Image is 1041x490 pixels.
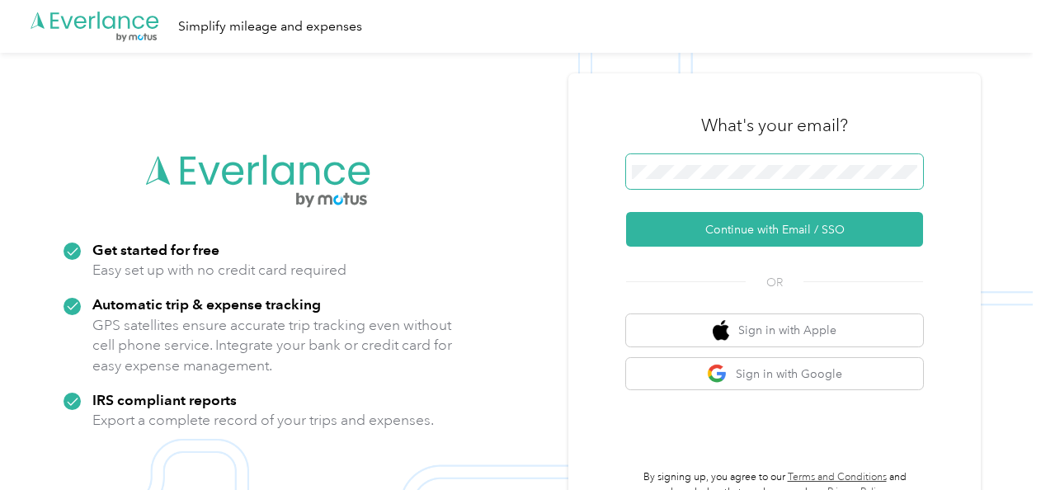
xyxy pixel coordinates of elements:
[713,320,729,341] img: apple logo
[746,274,803,291] span: OR
[92,241,219,258] strong: Get started for free
[626,358,923,390] button: google logoSign in with Google
[707,364,728,384] img: google logo
[178,16,362,37] div: Simplify mileage and expenses
[626,314,923,346] button: apple logoSign in with Apple
[626,212,923,247] button: Continue with Email / SSO
[92,410,434,431] p: Export a complete record of your trips and expenses.
[92,260,346,280] p: Easy set up with no credit card required
[788,471,887,483] a: Terms and Conditions
[92,295,321,313] strong: Automatic trip & expense tracking
[701,114,848,137] h3: What's your email?
[92,391,237,408] strong: IRS compliant reports
[92,315,453,376] p: GPS satellites ensure accurate trip tracking even without cell phone service. Integrate your bank...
